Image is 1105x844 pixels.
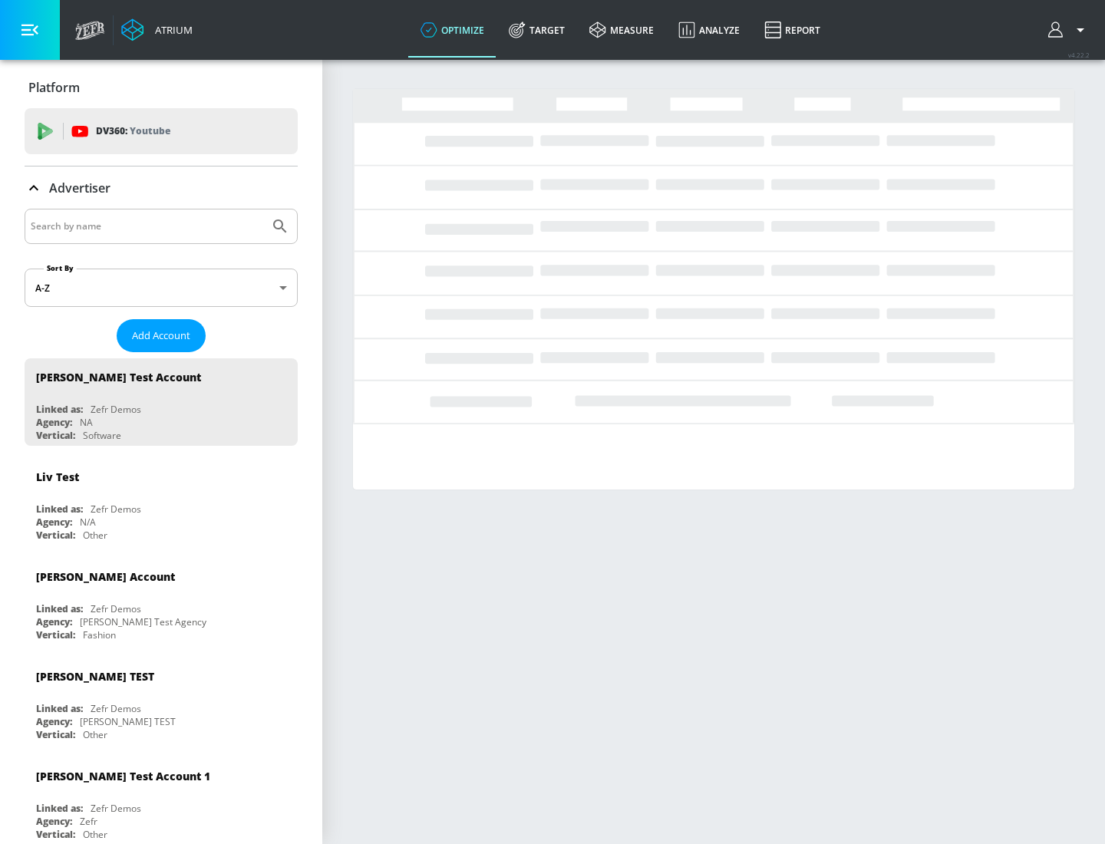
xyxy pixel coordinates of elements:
div: Zefr Demos [91,702,141,715]
div: [PERSON_NAME] AccountLinked as:Zefr DemosAgency:[PERSON_NAME] Test AgencyVertical:Fashion [25,558,298,645]
div: Agency: [36,516,72,529]
div: [PERSON_NAME] Test Agency [80,615,206,628]
div: [PERSON_NAME] TEST [36,669,154,684]
div: [PERSON_NAME] TESTLinked as:Zefr DemosAgency:[PERSON_NAME] TESTVertical:Other [25,658,298,745]
span: v 4.22.2 [1068,51,1090,59]
div: Linked as: [36,503,83,516]
a: measure [577,2,666,58]
div: Other [83,529,107,542]
div: Other [83,728,107,741]
div: Linked as: [36,802,83,815]
div: Zefr Demos [91,802,141,815]
div: Advertiser [25,166,298,209]
div: Zefr Demos [91,403,141,416]
div: Platform [25,66,298,109]
div: [PERSON_NAME] Test AccountLinked as:Zefr DemosAgency:NAVertical:Software [25,358,298,446]
p: Platform [28,79,80,96]
p: DV360: [96,123,170,140]
label: Sort By [44,263,77,273]
p: Advertiser [49,180,110,196]
a: Analyze [666,2,752,58]
div: A-Z [25,269,298,307]
div: [PERSON_NAME] Test Account [36,370,201,384]
div: Liv TestLinked as:Zefr DemosAgency:N/AVertical:Other [25,458,298,546]
div: Zefr Demos [91,602,141,615]
a: optimize [408,2,496,58]
div: Linked as: [36,602,83,615]
div: Zefr [80,815,97,828]
div: N/A [80,516,96,529]
div: Agency: [36,416,72,429]
div: Fashion [83,628,116,641]
div: Linked as: [36,702,83,715]
div: Vertical: [36,828,75,841]
a: Target [496,2,577,58]
div: Agency: [36,815,72,828]
div: [PERSON_NAME] Account [36,569,175,584]
div: [PERSON_NAME] Test Account 1 [36,769,210,783]
div: DV360: Youtube [25,108,298,154]
input: Search by name [31,216,263,236]
div: Agency: [36,615,72,628]
div: Vertical: [36,628,75,641]
div: Software [83,429,121,442]
p: Youtube [130,123,170,139]
a: Atrium [121,18,193,41]
div: Vertical: [36,529,75,542]
div: Zefr Demos [91,503,141,516]
div: Linked as: [36,403,83,416]
a: Report [752,2,833,58]
div: NA [80,416,93,429]
div: Atrium [149,23,193,37]
div: Liv Test [36,470,79,484]
div: Vertical: [36,728,75,741]
div: Other [83,828,107,841]
div: [PERSON_NAME] TEST [80,715,176,728]
div: Agency: [36,715,72,728]
button: Add Account [117,319,206,352]
span: Add Account [132,327,190,345]
div: Vertical: [36,429,75,442]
